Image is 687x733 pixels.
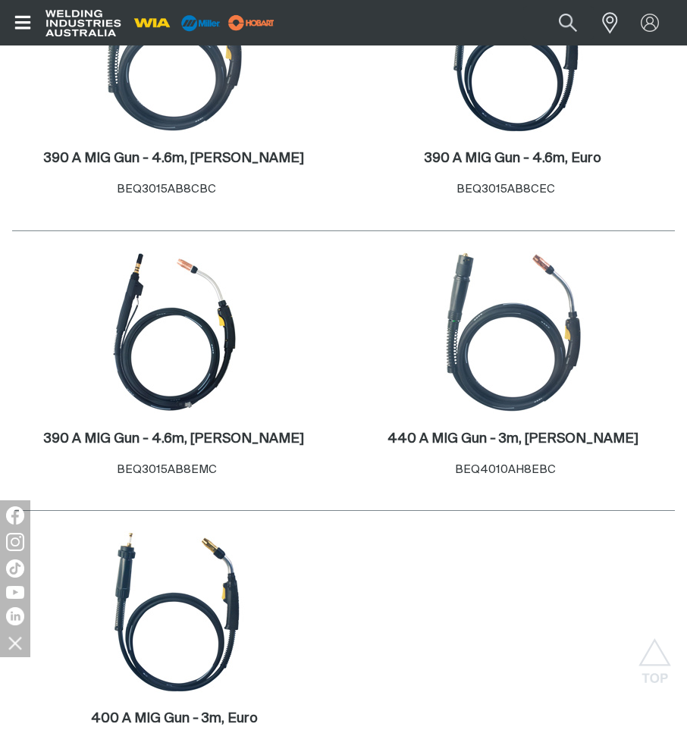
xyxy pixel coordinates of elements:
span: BEQ3015AB8CBC [117,183,216,195]
button: Scroll to top [638,638,672,672]
span: BEQ3015AB8EMC [117,464,217,475]
h2: 400 A MIG Gun - 3m, Euro [91,712,258,725]
button: Search products [542,6,594,40]
h2: 390 A MIG Gun - 4.6m, [PERSON_NAME] [44,152,304,165]
h2: 390 A MIG Gun - 4.6m, Euro [425,152,601,165]
a: 400 A MIG Gun - 3m, Euro [91,710,258,728]
img: YouTube [6,586,24,599]
h2: 390 A MIG Gun - 4.6m, [PERSON_NAME] [44,432,304,446]
span: BEQ3015AB8CEC [456,183,555,195]
img: Instagram [6,533,24,551]
a: 390 A MIG Gun - 4.6m, [PERSON_NAME] [44,150,304,168]
img: TikTok [6,559,24,578]
a: 390 A MIG Gun - 4.6m, [PERSON_NAME] [44,431,304,448]
img: 440 A MIG Gun - 3m, Bernard [432,251,594,413]
a: 440 A MIG Gun - 3m, [PERSON_NAME] [387,431,638,448]
img: Facebook [6,506,24,525]
span: BEQ4010AH8EBC [455,464,556,475]
h2: 440 A MIG Gun - 3m, [PERSON_NAME] [387,432,638,446]
img: hide socials [2,630,28,656]
input: Product name or item number... [523,6,594,40]
a: 390 A MIG Gun - 4.6m, Euro [425,150,601,168]
img: 390 A MIG Gun - 4.6m, Miller [93,251,256,413]
img: LinkedIn [6,607,24,625]
img: 400 A MIG Gun - 3m, Euro [93,531,256,693]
